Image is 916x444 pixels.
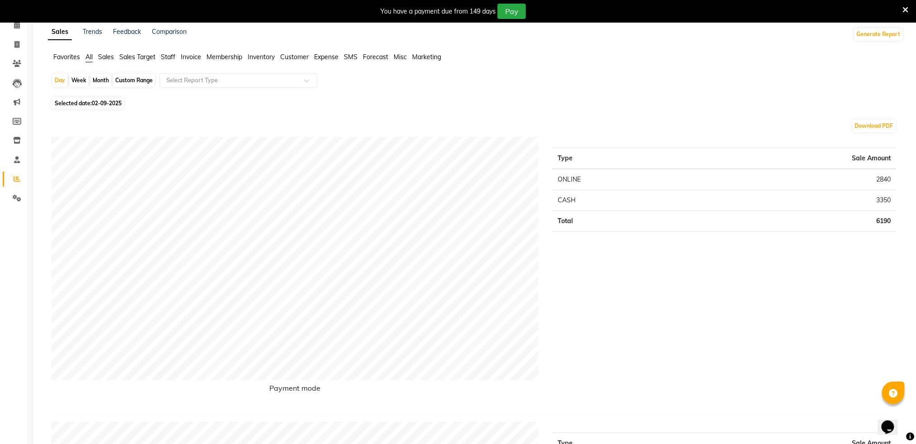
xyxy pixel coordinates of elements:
[161,53,175,61] span: Staff
[113,28,141,36] a: Feedback
[119,53,155,61] span: Sales Target
[552,211,692,232] td: Total
[85,53,93,61] span: All
[98,53,114,61] span: Sales
[552,190,692,211] td: CASH
[552,148,692,169] th: Type
[90,74,111,87] div: Month
[52,98,124,109] span: Selected date:
[692,190,897,211] td: 3350
[69,74,89,87] div: Week
[181,53,201,61] span: Invoice
[248,53,275,61] span: Inventory
[412,53,441,61] span: Marketing
[363,53,388,61] span: Forecast
[344,53,357,61] span: SMS
[878,408,907,435] iframe: chat widget
[692,211,897,232] td: 6190
[552,169,692,190] td: ONLINE
[314,53,338,61] span: Expense
[52,384,539,396] h6: Payment mode
[853,120,896,132] button: Download PDF
[53,53,80,61] span: Favorites
[152,28,187,36] a: Comparison
[394,53,407,61] span: Misc
[692,169,897,190] td: 2840
[92,100,122,107] span: 02-09-2025
[380,7,496,16] div: You have a payment due from 149 days
[498,4,526,19] button: Pay
[83,28,102,36] a: Trends
[280,53,309,61] span: Customer
[48,24,72,40] a: Sales
[207,53,242,61] span: Membership
[692,148,897,169] th: Sale Amount
[113,74,155,87] div: Custom Range
[855,28,903,41] button: Generate Report
[52,74,67,87] div: Day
